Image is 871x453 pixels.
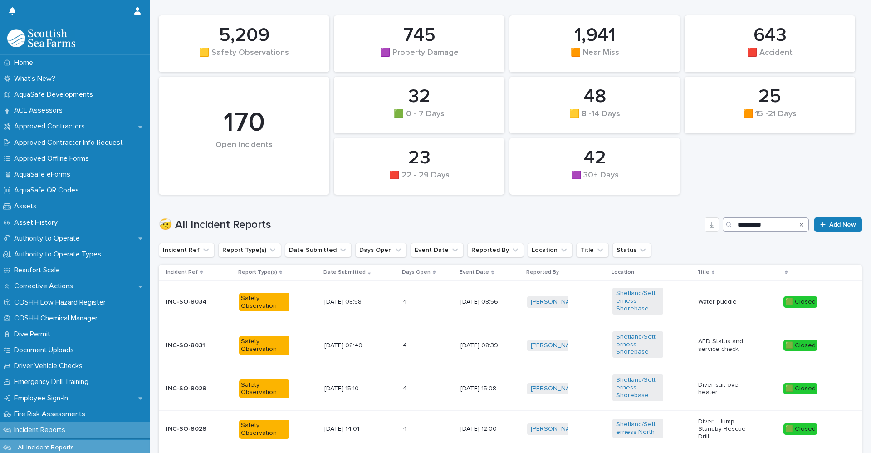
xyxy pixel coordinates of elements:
[159,367,862,410] tr: INC-SO-8029Safety Observation[DATE] 15:1044 [DATE] 15:08[PERSON_NAME] Shetland/Setterness Shoreba...
[166,267,198,277] p: Incident Ref
[324,298,375,306] p: [DATE] 08:58
[460,267,489,277] p: Event Date
[700,85,840,108] div: 25
[525,24,665,47] div: 1,941
[10,106,70,115] p: ACL Assessors
[324,425,375,433] p: [DATE] 14:01
[525,171,665,190] div: 🟪 30+ Days
[403,296,409,306] p: 4
[783,423,817,435] div: 🟩 Closed
[324,385,375,393] p: [DATE] 15:10
[698,298,749,306] p: Water puddle
[10,282,80,291] p: Corrective Actions
[166,385,216,393] p: INC-SO-8029
[402,267,431,277] p: Days Open
[323,267,366,277] p: Date Submitted
[616,333,659,356] a: Shetland/Setterness Shorebase
[159,410,862,448] tr: INC-SO-8028Safety Observation[DATE] 14:0144 [DATE] 12:00[PERSON_NAME] Shetland/Setterness North D...
[460,298,511,306] p: [DATE] 08:56
[218,243,281,257] button: Report Type(s)
[10,266,67,275] p: Beaufort Scale
[239,379,289,399] div: Safety Observation
[531,425,580,433] a: [PERSON_NAME]
[700,48,840,67] div: 🟥 Accident
[612,267,634,277] p: Location
[10,234,87,243] p: Authority to Operate
[239,293,289,312] div: Safety Observation
[10,122,92,131] p: Approved Contractors
[10,314,105,323] p: COSHH Chemical Manager
[10,138,130,147] p: Approved Contractor Info Request
[10,330,58,339] p: Dive Permit
[10,362,90,370] p: Driver Vehicle Checks
[10,444,81,452] p: All Incident Reports
[174,107,314,139] div: 170
[698,338,749,353] p: AED Status and service check
[616,290,659,312] a: Shetland/Setterness Shorebase
[531,298,580,306] a: [PERSON_NAME]
[460,342,511,350] p: [DATE] 08:39
[324,342,375,350] p: [DATE] 08:40
[355,243,407,257] button: Days Open
[10,250,108,259] p: Authority to Operate Types
[411,243,464,257] button: Event Date
[349,48,489,67] div: 🟪 Property Damage
[10,154,96,163] p: Approved Offline Forms
[525,109,665,128] div: 🟨 8 -14 Days
[159,218,701,231] h1: 🤕 All Incident Reports
[10,74,63,83] p: What's New?
[7,29,75,47] img: bPIBxiqnSb2ggTQWdOVV
[531,385,580,393] a: [PERSON_NAME]
[525,85,665,108] div: 48
[238,267,277,277] p: Report Type(s)
[174,48,314,67] div: 🟨 Safety Observations
[531,342,580,350] a: [PERSON_NAME]
[698,381,749,397] p: Diver suit over heater
[10,346,81,355] p: Document Uploads
[349,85,489,108] div: 32
[700,24,840,47] div: 643
[349,147,489,169] div: 23
[159,324,862,367] tr: INC-SO-8031Safety Observation[DATE] 08:4044 [DATE] 08:39[PERSON_NAME] Shetland/Setterness Shoreba...
[612,243,651,257] button: Status
[723,217,809,232] input: Search
[285,243,352,257] button: Date Submitted
[698,418,749,441] p: Diver - Jump Standby Rescue Drill
[166,342,216,350] p: INC-SO-8031
[829,222,856,228] span: Add New
[159,243,215,257] button: Incident Ref
[616,421,659,436] a: Shetland/Setterness North
[10,90,100,99] p: AquaSafe Developments
[814,217,862,232] a: Add New
[403,423,409,433] p: 4
[783,296,817,308] div: 🟩 Closed
[467,243,524,257] button: Reported By
[403,383,409,393] p: 4
[525,147,665,169] div: 42
[528,243,573,257] button: Location
[10,202,44,211] p: Assets
[159,281,862,324] tr: INC-SO-8034Safety Observation[DATE] 08:5844 [DATE] 08:56[PERSON_NAME] Shetland/Setterness Shoreba...
[525,48,665,67] div: 🟧 Near Miss
[700,109,840,128] div: 🟧 15 -21 Days
[460,425,511,433] p: [DATE] 12:00
[166,298,216,306] p: INC-SO-8034
[10,410,93,419] p: Fire Risk Assessments
[526,267,559,277] p: Reported By
[10,378,96,386] p: Emergency Drill Training
[166,425,216,433] p: INC-SO-8028
[10,186,86,195] p: AquaSafe QR Codes
[10,218,65,227] p: Asset History
[349,24,489,47] div: 745
[10,426,73,434] p: Incident Reports
[239,336,289,355] div: Safety Observation
[783,383,817,394] div: 🟩 Closed
[349,171,489,190] div: 🟥 22 - 29 Days
[239,420,289,439] div: Safety Observation
[460,385,511,393] p: [DATE] 15:08
[697,267,710,277] p: Title
[616,376,659,399] a: Shetland/Setterness Shorebase
[10,170,78,179] p: AquaSafe eForms
[10,298,113,307] p: COSHH Low Hazard Register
